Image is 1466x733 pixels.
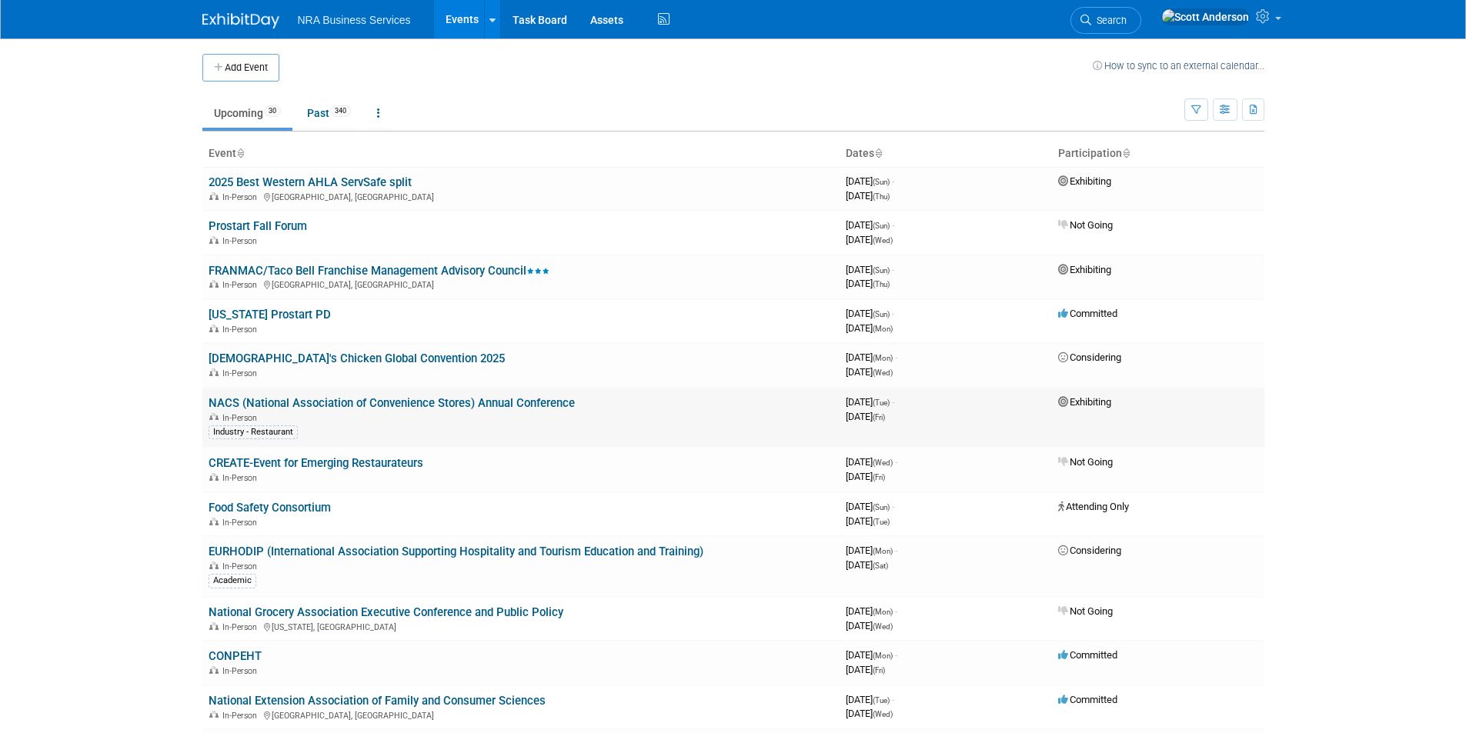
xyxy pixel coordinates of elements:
[895,545,897,556] span: -
[1058,501,1129,512] span: Attending Only
[236,147,244,159] a: Sort by Event Name
[873,561,888,570] span: (Sat)
[1091,15,1127,26] span: Search
[209,368,219,376] img: In-Person Event
[209,666,219,674] img: In-Person Event
[873,547,893,555] span: (Mon)
[209,649,262,663] a: CONPEHT
[1058,694,1117,705] span: Committed
[202,141,840,167] th: Event
[846,605,897,617] span: [DATE]
[895,649,897,661] span: -
[209,280,219,288] img: In-Person Event
[209,620,833,632] div: [US_STATE], [GEOGRAPHIC_DATA]
[846,664,885,675] span: [DATE]
[222,413,262,423] span: In-Person
[846,411,885,422] span: [DATE]
[846,234,893,245] span: [DATE]
[1058,264,1111,275] span: Exhibiting
[846,620,893,631] span: [DATE]
[209,175,412,189] a: 2025 Best Western AHLA ServSafe split
[846,456,897,468] span: [DATE]
[222,711,262,721] span: In-Person
[209,694,546,708] a: National Extension Association of Family and Consumer Sciences
[222,192,262,202] span: In-Person
[222,561,262,571] span: In-Person
[298,14,411,26] span: NRA Business Services
[209,236,219,244] img: In-Person Event
[892,219,894,231] span: -
[846,708,893,719] span: [DATE]
[873,622,893,631] span: (Wed)
[892,308,894,319] span: -
[892,501,894,512] span: -
[846,545,897,556] span: [DATE]
[846,219,894,231] span: [DATE]
[1058,219,1113,231] span: Not Going
[1122,147,1130,159] a: Sort by Participation Type
[892,264,894,275] span: -
[846,694,894,705] span: [DATE]
[846,190,890,202] span: [DATE]
[1058,605,1113,617] span: Not Going
[209,473,219,481] img: In-Person Event
[846,278,890,289] span: [DATE]
[209,308,331,322] a: [US_STATE] Prostart PD
[873,473,885,481] span: (Fri)
[846,559,888,571] span: [DATE]
[209,278,833,290] div: [GEOGRAPHIC_DATA], [GEOGRAPHIC_DATA]
[209,501,331,515] a: Food Safety Consortium
[202,98,292,128] a: Upcoming30
[222,518,262,528] span: In-Person
[873,666,885,675] span: (Fri)
[895,352,897,363] span: -
[202,13,279,28] img: ExhibitDay
[1058,545,1121,556] span: Considering
[209,605,563,619] a: National Grocery Association Executive Conference and Public Policy
[873,518,890,526] span: (Tue)
[873,310,890,318] span: (Sun)
[222,236,262,246] span: In-Person
[892,175,894,187] span: -
[840,141,1052,167] th: Dates
[873,222,890,230] span: (Sun)
[874,147,882,159] a: Sort by Start Date
[846,396,894,408] span: [DATE]
[209,574,256,588] div: Academic
[846,649,897,661] span: [DATE]
[209,325,219,332] img: In-Person Event
[846,308,894,319] span: [DATE]
[202,54,279,82] button: Add Event
[873,398,890,407] span: (Tue)
[209,711,219,718] img: In-Person Event
[846,352,897,363] span: [DATE]
[873,503,890,511] span: (Sun)
[846,515,890,527] span: [DATE]
[1058,456,1113,468] span: Not Going
[873,325,893,333] span: (Mon)
[846,501,894,512] span: [DATE]
[330,105,351,117] span: 340
[873,368,893,377] span: (Wed)
[209,622,219,630] img: In-Person Event
[209,545,703,558] a: EURHODIP (International Association Supporting Hospitality and Tourism Education and Training)
[209,396,575,410] a: NACS (National Association of Convenience Stores) Annual Conference
[873,710,893,718] span: (Wed)
[873,266,890,275] span: (Sun)
[873,696,890,705] span: (Tue)
[1058,396,1111,408] span: Exhibiting
[1058,649,1117,661] span: Committed
[892,694,894,705] span: -
[846,264,894,275] span: [DATE]
[209,190,833,202] div: [GEOGRAPHIC_DATA], [GEOGRAPHIC_DATA]
[209,425,298,439] div: Industry - Restaurant
[209,219,307,233] a: Prostart Fall Forum
[222,473,262,483] span: In-Person
[222,280,262,290] span: In-Person
[209,192,219,200] img: In-Person Event
[892,396,894,408] span: -
[873,192,890,201] span: (Thu)
[1058,308,1117,319] span: Committed
[222,666,262,676] span: In-Person
[873,608,893,616] span: (Mon)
